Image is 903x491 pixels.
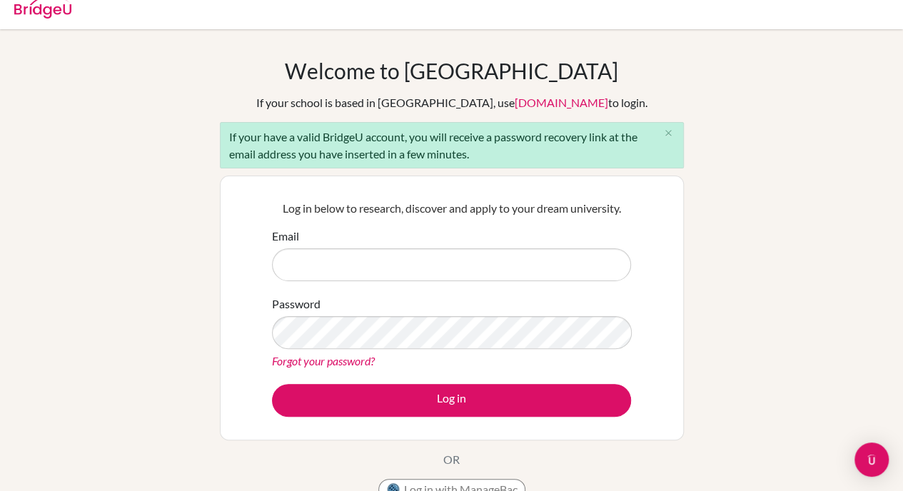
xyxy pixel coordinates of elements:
h1: Welcome to [GEOGRAPHIC_DATA] [285,58,618,83]
i: close [663,128,674,138]
a: [DOMAIN_NAME] [515,96,608,109]
label: Password [272,295,321,313]
p: OR [443,451,460,468]
label: Email [272,228,299,245]
div: Open Intercom Messenger [854,442,889,477]
button: Log in [272,384,631,417]
button: Close [655,123,683,144]
div: If your school is based in [GEOGRAPHIC_DATA], use to login. [256,94,647,111]
p: Log in below to research, discover and apply to your dream university. [272,200,631,217]
a: Forgot your password? [272,354,375,368]
div: If your have a valid BridgeU account, you will receive a password recovery link at the email addr... [220,122,684,168]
